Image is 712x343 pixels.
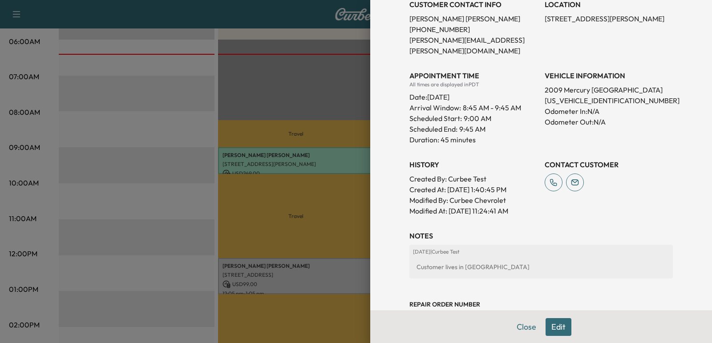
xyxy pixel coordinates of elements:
[459,124,485,134] p: 9:45 AM
[409,174,538,184] p: Created By : Curbee Test
[545,95,673,106] p: [US_VEHICLE_IDENTIFICATION_NUMBER]
[413,248,669,255] p: [DATE] | Curbee Test
[545,85,673,95] p: 2009 Mercury [GEOGRAPHIC_DATA]
[463,102,521,113] span: 8:45 AM - 9:45 AM
[409,206,538,216] p: Modified At : [DATE] 11:24:41 AM
[409,113,462,124] p: Scheduled Start:
[409,35,538,56] p: [PERSON_NAME][EMAIL_ADDRESS][PERSON_NAME][DOMAIN_NAME]
[413,259,669,275] div: Customer lives in [GEOGRAPHIC_DATA]
[409,124,457,134] p: Scheduled End:
[464,113,491,124] p: 9:00 AM
[409,195,538,206] p: Modified By : Curbee Chevrolet
[545,70,673,81] h3: VEHICLE INFORMATION
[409,70,538,81] h3: APPOINTMENT TIME
[545,106,673,117] p: Odometer In: N/A
[409,300,673,309] h3: Repair Order number
[546,318,571,336] button: Edit
[545,117,673,127] p: Odometer Out: N/A
[409,81,538,88] div: All times are displayed in PDT
[511,318,542,336] button: Close
[409,134,538,145] p: Duration: 45 minutes
[409,102,538,113] p: Arrival Window:
[409,13,538,24] p: [PERSON_NAME] [PERSON_NAME]
[545,13,673,24] p: [STREET_ADDRESS][PERSON_NAME]
[409,24,538,35] p: [PHONE_NUMBER]
[409,184,538,195] p: Created At : [DATE] 1:40:45 PM
[545,159,673,170] h3: CONTACT CUSTOMER
[409,159,538,170] h3: History
[409,230,673,241] h3: NOTES
[409,88,538,102] div: Date: [DATE]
